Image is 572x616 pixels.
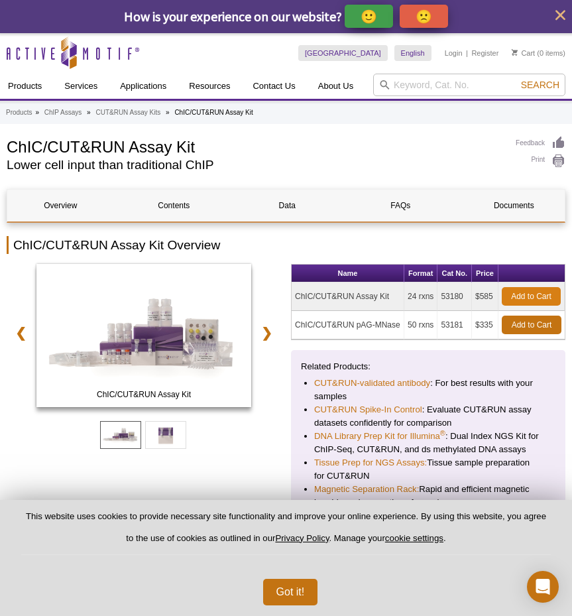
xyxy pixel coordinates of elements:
a: Tissue Prep for NGS Assays: [314,456,427,469]
button: cookie settings [385,533,443,543]
a: Privacy Policy [275,533,329,543]
img: Your Cart [512,49,518,56]
img: ChIC/CUT&RUN Assay Kit [36,264,251,407]
a: Applications [112,74,174,99]
a: Feedback [516,136,565,151]
td: 53181 [437,311,472,339]
p: Related Products: [301,360,555,373]
a: Print [516,154,565,168]
button: close [552,7,569,23]
a: Register [471,48,498,58]
p: 🙂 [361,8,377,25]
a: Cart [512,48,535,58]
th: Name [292,265,404,282]
a: ❮ [7,318,35,348]
a: Overview [7,190,114,221]
a: CUT&RUN-validated antibody [314,377,430,390]
li: » [35,109,39,116]
td: 53180 [437,282,472,311]
span: Search [521,80,559,90]
a: About Us [310,74,361,99]
td: 24 rxns [404,282,437,311]
th: Cat No. [437,265,472,282]
a: Documents [461,190,567,221]
input: Keyword, Cat. No. [373,74,565,96]
th: Format [404,265,437,282]
li: | [466,45,468,61]
p: 🙁 [416,8,432,25]
li: Rapid and efficient magnetic bead-based separation of samples [314,483,542,509]
h2: ChIC/CUT&RUN Assay Kit Overview [7,236,565,254]
a: English [394,45,431,61]
li: (0 items) [512,45,565,61]
td: $335 [472,311,498,339]
a: Login [445,48,463,58]
a: DNA Library Prep Kit for Illumina® [314,430,445,443]
td: 50 rxns [404,311,437,339]
a: ChIC/CUT&RUN Assay Kit [36,264,251,411]
h2: Lower cell input than traditional ChIP [7,159,502,171]
a: Services [56,74,105,99]
a: FAQs [347,190,454,221]
sup: ® [440,429,445,437]
a: Add to Cart [502,287,561,306]
li: : Evaluate CUT&RUN assay datasets confidently for comparison [314,403,542,430]
div: Open Intercom Messenger [527,571,559,603]
a: Add to Cart [502,316,561,334]
a: Products [6,107,32,119]
li: : For best results with your samples [314,377,542,403]
button: Got it! [263,579,318,605]
a: Contents [121,190,227,221]
span: ChIC/CUT&RUN Assay Kit [34,388,253,401]
a: Data [234,190,341,221]
button: Search [517,79,563,91]
a: Contact Us [245,74,303,99]
td: $585 [472,282,498,311]
td: ChIC/CUT&RUN Assay Kit [292,282,404,311]
h1: ChIC/CUT&RUN Assay Kit [7,136,502,156]
td: ChIC/CUT&RUN pAG-MNase [292,311,404,339]
th: Price [472,265,498,282]
a: Magnetic Separation Rack: [314,483,419,496]
a: ChIP Assays [44,107,82,119]
li: Tissue sample preparation for CUT&RUN [314,456,542,483]
li: : Dual Index NGS Kit for ChIP-Seq, CUT&RUN, and ds methylated DNA assays [314,430,542,456]
li: » [87,109,91,116]
a: CUT&RUN Spike-In Control [314,403,422,416]
a: ❯ [253,318,281,348]
a: [GEOGRAPHIC_DATA] [298,45,388,61]
li: » [166,109,170,116]
li: ChIC/CUT&RUN Assay Kit [174,109,253,116]
a: CUT&RUN Assay Kits [95,107,160,119]
span: How is your experience on our website? [124,8,342,25]
p: This website uses cookies to provide necessary site functionality and improve your online experie... [21,511,551,555]
a: Resources [181,74,238,99]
